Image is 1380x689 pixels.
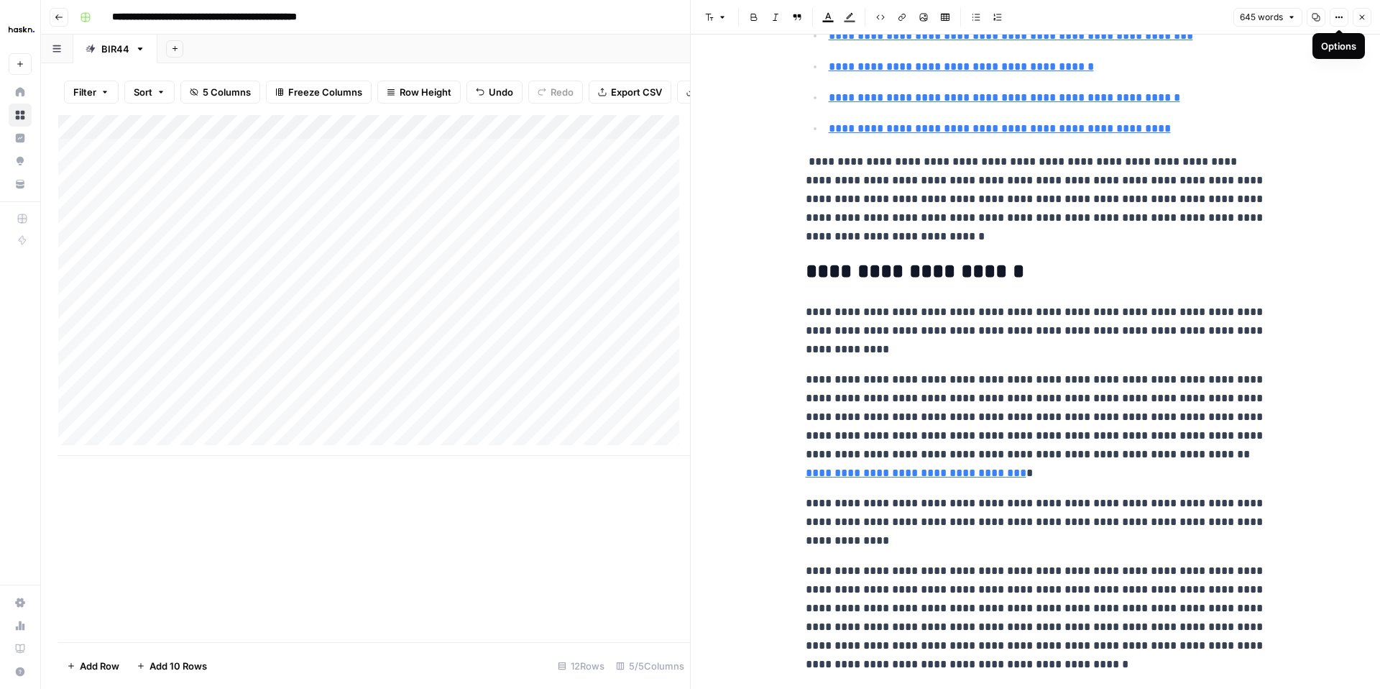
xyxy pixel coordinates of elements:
[9,173,32,196] a: Your Data
[1240,11,1283,24] span: 645 words
[552,654,610,677] div: 12 Rows
[73,35,157,63] a: BIR44
[9,660,32,683] button: Help + Support
[9,150,32,173] a: Opportunities
[610,654,690,677] div: 5/5 Columns
[134,85,152,99] span: Sort
[9,127,32,150] a: Insights
[9,637,32,660] a: Learning Hub
[377,81,461,104] button: Row Height
[9,81,32,104] a: Home
[9,17,34,42] img: Haskn Logo
[180,81,260,104] button: 5 Columns
[466,81,523,104] button: Undo
[288,85,362,99] span: Freeze Columns
[58,654,128,677] button: Add Row
[400,85,451,99] span: Row Height
[80,659,119,673] span: Add Row
[9,591,32,614] a: Settings
[551,85,574,99] span: Redo
[9,12,32,47] button: Workspace: Haskn
[9,614,32,637] a: Usage
[9,104,32,127] a: Browse
[64,81,119,104] button: Filter
[1233,8,1302,27] button: 645 words
[73,85,96,99] span: Filter
[124,81,175,104] button: Sort
[149,659,207,673] span: Add 10 Rows
[528,81,583,104] button: Redo
[266,81,372,104] button: Freeze Columns
[101,42,129,56] div: BIR44
[611,85,662,99] span: Export CSV
[203,85,251,99] span: 5 Columns
[128,654,216,677] button: Add 10 Rows
[489,85,513,99] span: Undo
[589,81,671,104] button: Export CSV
